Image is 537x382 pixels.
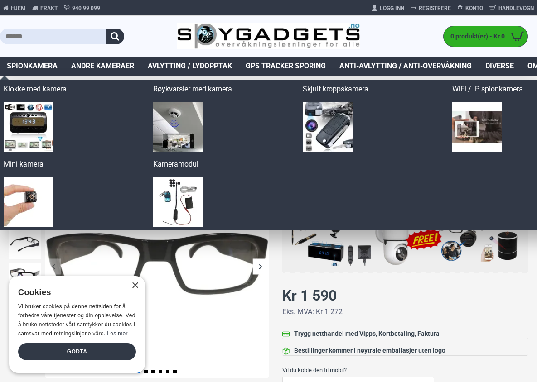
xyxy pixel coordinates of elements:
span: Diverse [485,61,514,72]
a: Kameramodul [153,159,295,172]
a: 0 produkt(er) - Kr 0 [444,26,527,47]
span: Spionkamera [7,61,58,72]
div: Next slide [253,258,269,274]
a: Andre kameraer [64,57,141,76]
span: Avlytting / Lydopptak [148,61,232,72]
img: Kameramodul [153,177,203,227]
div: Bestillinger kommer i nøytrale emballasjer uten logo [294,346,445,355]
span: Go to slide 3 [151,370,155,373]
div: Previous slide [45,258,61,274]
label: Vil du koble den til mobil? [282,363,528,377]
span: Go to slide 6 [173,370,177,373]
span: 0 produkt(er) - Kr 0 [444,32,507,41]
a: Anti-avlytting / Anti-overvåkning [333,57,479,76]
span: Andre kameraer [71,61,134,72]
img: Røykvarsler med kamera [153,102,203,152]
a: Røykvarsler med kamera [153,84,295,97]
span: Go to slide 4 [159,370,162,373]
span: Konto [465,4,483,12]
div: Cookies [18,283,130,302]
img: Spionbriller med kamera - SpyGadgets.no [45,155,269,378]
span: Frakt [40,4,58,12]
div: Trygg netthandel med Vipps, Kortbetaling, Faktura [294,329,440,339]
a: Skjult kroppskamera [303,84,445,97]
a: Logg Inn [368,1,407,15]
span: GPS Tracker Sporing [246,61,326,72]
a: Les mer, opens a new window [107,330,127,337]
a: GPS Tracker Sporing [239,57,333,76]
a: Handlevogn [486,1,537,15]
span: Anti-avlytting / Anti-overvåkning [339,61,472,72]
span: Hjem [11,4,26,12]
img: Klokke med kamera [4,102,53,152]
span: Go to slide 2 [144,370,148,373]
div: Kr 1 590 [282,285,337,306]
img: SpyGadgets.no [177,23,360,49]
span: Go to slide 5 [166,370,169,373]
img: Spionbriller med kamera - SpyGadgets.no [9,227,41,259]
img: Mini kamera [4,177,53,227]
span: Vi bruker cookies på denne nettsiden for å forbedre våre tjenester og din opplevelse. Ved å bruke... [18,303,135,336]
span: 940 99 099 [72,4,100,12]
img: WiFi / IP spionkamera [452,102,502,152]
div: Godta [18,343,136,360]
span: Registrere [419,4,451,12]
a: Avlytting / Lydopptak [141,57,239,76]
img: Spionbriller med kamera - SpyGadgets.no [9,263,41,295]
a: Mini kamera [4,159,146,172]
a: Diverse [479,57,521,76]
a: Konto [454,1,486,15]
div: Close [131,282,138,289]
span: Logg Inn [380,4,404,12]
img: Skjult kroppskamera [303,102,353,152]
span: Handlevogn [498,4,534,12]
a: Registrere [407,1,454,15]
a: Klokke med kamera [4,84,146,97]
